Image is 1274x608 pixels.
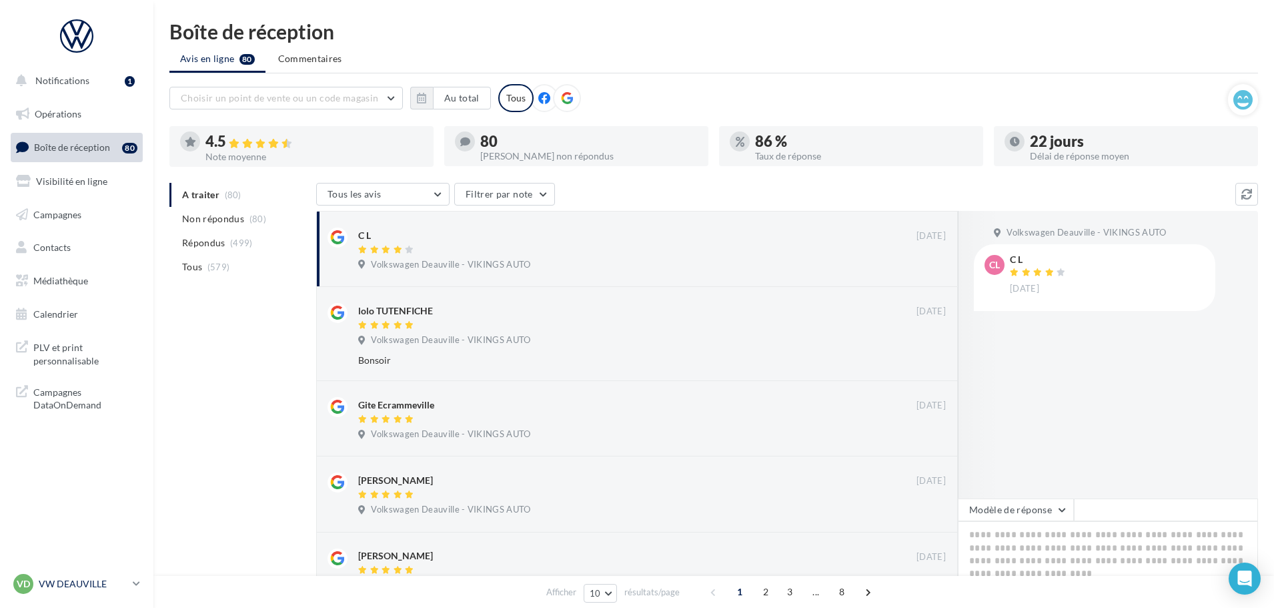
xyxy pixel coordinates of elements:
[779,581,800,603] span: 3
[358,474,433,487] div: [PERSON_NAME]
[371,504,530,516] span: Volkswagen Deauville - VIKINGS AUTO
[1229,563,1261,595] div: Open Intercom Messenger
[624,586,680,599] span: résultats/page
[182,236,225,250] span: Répondus
[8,201,145,229] a: Campagnes
[33,338,137,367] span: PLV et print personnalisable
[17,577,30,591] span: VD
[410,87,491,109] button: Au total
[371,428,530,440] span: Volkswagen Deauville - VIKINGS AUTO
[205,152,423,162] div: Note moyenne
[1007,227,1166,239] span: Volkswagen Deauville - VIKINGS AUTO
[8,168,145,196] a: Visibilité en ligne
[205,134,423,149] div: 4.5
[35,108,81,119] span: Opérations
[33,383,137,412] span: Campagnes DataOnDemand
[916,551,946,563] span: [DATE]
[33,308,78,320] span: Calendrier
[125,76,135,87] div: 1
[358,549,433,563] div: [PERSON_NAME]
[8,267,145,295] a: Médiathèque
[755,581,776,603] span: 2
[831,581,852,603] span: 8
[8,333,145,372] a: PLV et print personnalisable
[916,475,946,487] span: [DATE]
[34,141,110,153] span: Boîte de réception
[8,67,140,95] button: Notifications 1
[1010,255,1069,264] div: C L
[1030,134,1247,149] div: 22 jours
[916,230,946,242] span: [DATE]
[36,176,107,187] span: Visibilité en ligne
[169,87,403,109] button: Choisir un point de vente ou un code magasin
[181,92,378,103] span: Choisir un point de vente ou un code magasin
[249,214,266,224] span: (80)
[169,21,1258,41] div: Boîte de réception
[584,584,618,603] button: 10
[1030,151,1247,161] div: Délai de réponse moyen
[989,258,1000,272] span: CL
[8,133,145,162] a: Boîte de réception80
[8,234,145,262] a: Contacts
[480,151,698,161] div: [PERSON_NAME] non répondus
[328,188,382,200] span: Tous les avis
[590,588,601,599] span: 10
[122,143,137,154] div: 80
[278,52,342,65] span: Commentaires
[33,242,71,253] span: Contacts
[358,229,371,242] div: C L
[729,581,750,603] span: 1
[8,100,145,128] a: Opérations
[371,259,530,271] span: Volkswagen Deauville - VIKINGS AUTO
[358,304,433,318] div: lolo TUTENFICHE
[371,334,530,346] span: Volkswagen Deauville - VIKINGS AUTO
[1010,283,1039,295] span: [DATE]
[8,378,145,417] a: Campagnes DataOnDemand
[11,571,143,597] a: VD VW DEAUVILLE
[207,262,230,272] span: (579)
[755,134,973,149] div: 86 %
[755,151,973,161] div: Taux de réponse
[358,398,434,412] div: Gite Ecrammeville
[546,586,576,599] span: Afficher
[480,134,698,149] div: 80
[182,260,202,274] span: Tous
[35,75,89,86] span: Notifications
[958,499,1074,521] button: Modèle de réponse
[230,238,253,248] span: (499)
[33,208,81,220] span: Campagnes
[39,577,127,591] p: VW DEAUVILLE
[433,87,491,109] button: Au total
[182,212,244,226] span: Non répondus
[454,183,555,206] button: Filtrer par note
[358,354,859,367] div: Bonsoir
[805,581,826,603] span: ...
[916,306,946,318] span: [DATE]
[498,84,534,112] div: Tous
[33,275,88,286] span: Médiathèque
[8,300,145,328] a: Calendrier
[916,400,946,412] span: [DATE]
[316,183,450,206] button: Tous les avis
